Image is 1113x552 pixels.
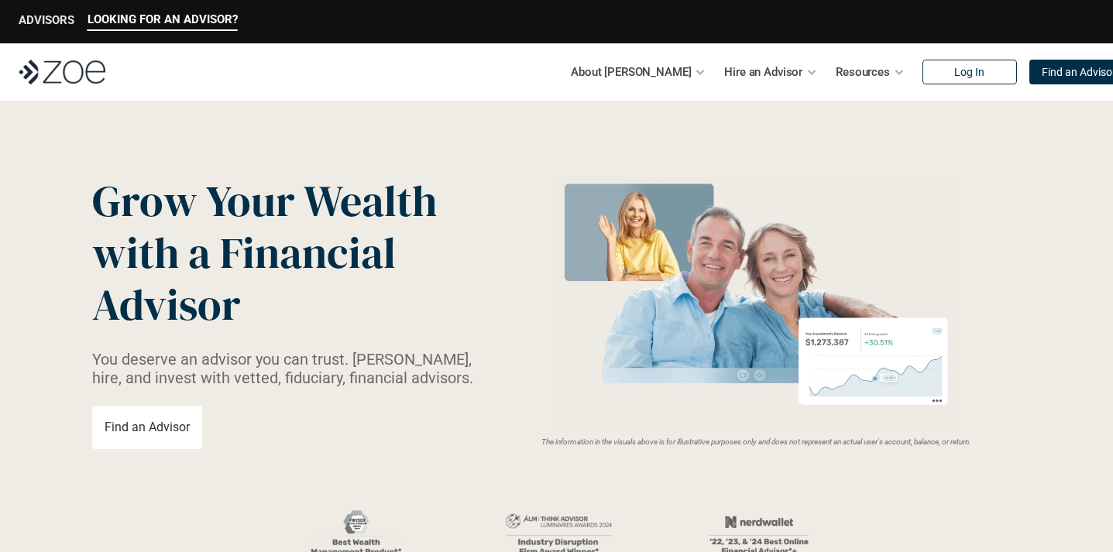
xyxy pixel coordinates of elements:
[922,60,1017,84] a: Log In
[19,13,74,31] a: ADVISORS
[836,60,890,84] p: Resources
[92,406,202,449] a: Find an Advisor
[92,223,405,334] span: with a Financial Advisor
[724,60,802,84] p: Hire an Advisor
[954,66,984,79] p: Log In
[541,437,971,446] em: The information in the visuals above is for illustrative purposes only and does not represent an ...
[19,13,74,27] p: ADVISORS
[105,420,190,434] p: Find an Advisor
[571,60,691,84] p: About [PERSON_NAME]
[92,350,492,387] p: You deserve an advisor you can trust. [PERSON_NAME], hire, and invest with vetted, fiduciary, fin...
[88,12,238,26] p: LOOKING FOR AN ADVISOR?
[92,171,437,231] span: Grow Your Wealth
